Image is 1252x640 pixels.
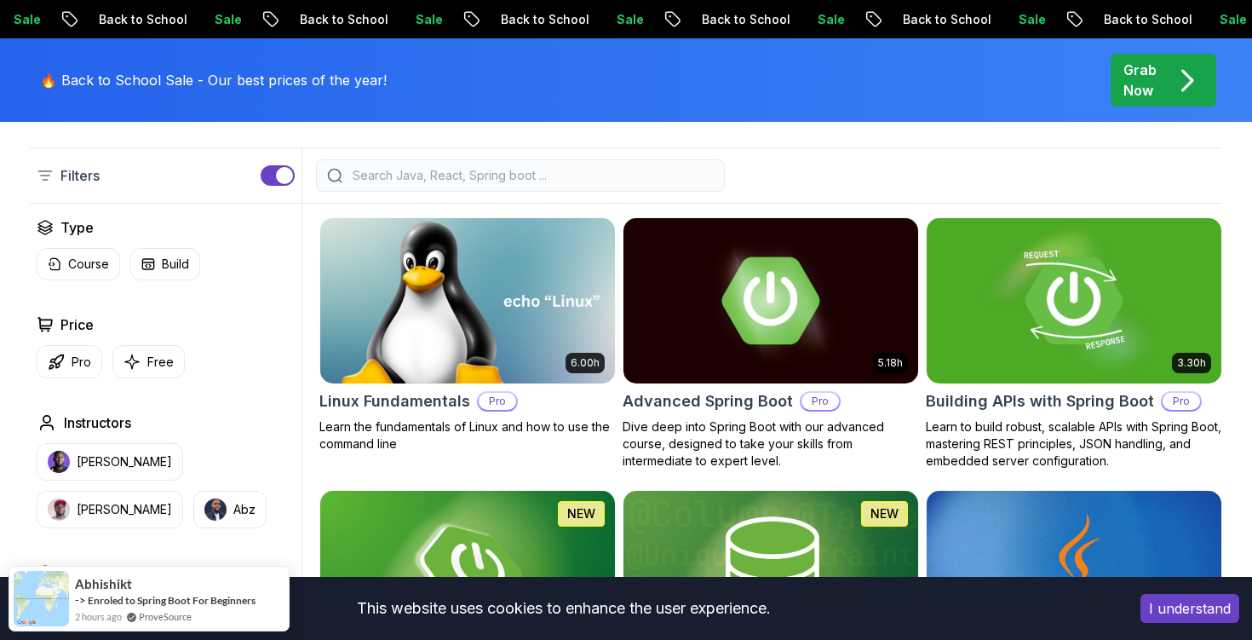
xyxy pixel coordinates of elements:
p: [PERSON_NAME] [77,453,172,470]
p: Course [68,256,109,273]
span: 2 hours ago [75,609,122,624]
p: 3.30h [1177,356,1206,370]
button: Course [37,248,120,280]
p: Sale [200,11,255,28]
p: Sale [1004,11,1059,28]
h2: Building APIs with Spring Boot [926,389,1154,413]
button: Build [130,248,200,280]
img: Advanced Spring Boot card [623,218,918,383]
div: This website uses cookies to enhance the user experience. [13,590,1115,627]
a: ProveSource [139,609,192,624]
span: -> [75,593,86,607]
p: Grab Now [1123,60,1157,101]
img: instructor img [204,499,227,521]
button: instructor img[PERSON_NAME] [37,443,183,481]
p: 6.00h [571,356,600,370]
p: Free [147,354,174,371]
p: Pro [1163,393,1200,410]
h2: Instructors [64,412,131,433]
p: 5.18h [878,356,903,370]
img: instructor img [48,499,70,521]
p: Filters [60,165,100,186]
button: Free [112,345,185,378]
img: Linux Fundamentals card [313,214,622,387]
img: instructor img [48,451,70,473]
p: Back to School [888,11,1004,28]
p: [PERSON_NAME] [77,501,172,518]
p: Back to School [84,11,200,28]
p: Pro [479,393,516,410]
p: Pro [801,393,839,410]
a: Enroled to Spring Boot For Beginners [88,594,256,607]
p: Dive deep into Spring Boot with our advanced course, designed to take your skills from intermedia... [623,418,919,470]
button: instructor img[PERSON_NAME] [37,491,183,528]
p: Back to School [285,11,401,28]
p: Back to School [687,11,803,28]
h2: Advanced Spring Boot [623,389,793,413]
button: instructor imgAbz [193,491,267,528]
button: Accept cookies [1140,594,1239,623]
p: 🔥 Back to School Sale - Our best prices of the year! [40,70,387,90]
p: Sale [602,11,657,28]
h2: Linux Fundamentals [319,389,470,413]
button: Pro [37,345,102,378]
h2: Price [60,314,94,335]
p: Learn to build robust, scalable APIs with Spring Boot, mastering REST principles, JSON handling, ... [926,418,1222,470]
p: Back to School [486,11,602,28]
img: provesource social proof notification image [14,571,69,626]
a: Linux Fundamentals card6.00hLinux FundamentalsProLearn the fundamentals of Linux and how to use t... [319,217,616,453]
a: Building APIs with Spring Boot card3.30hBuilding APIs with Spring BootProLearn to build robust, s... [926,217,1222,470]
p: Build [162,256,189,273]
p: NEW [870,505,899,522]
p: Back to School [1089,11,1205,28]
p: Pro [72,354,91,371]
h2: Duration [60,562,114,583]
a: Advanced Spring Boot card5.18hAdvanced Spring BootProDive deep into Spring Boot with our advanced... [623,217,919,470]
p: Sale [803,11,858,28]
p: Abz [233,501,256,518]
p: NEW [567,505,595,522]
p: Learn the fundamentals of Linux and how to use the command line [319,418,616,453]
p: Sale [401,11,456,28]
h2: Type [60,217,94,238]
img: Building APIs with Spring Boot card [927,218,1221,383]
span: Abhishikt [75,577,132,591]
input: Search Java, React, Spring boot ... [349,167,714,184]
